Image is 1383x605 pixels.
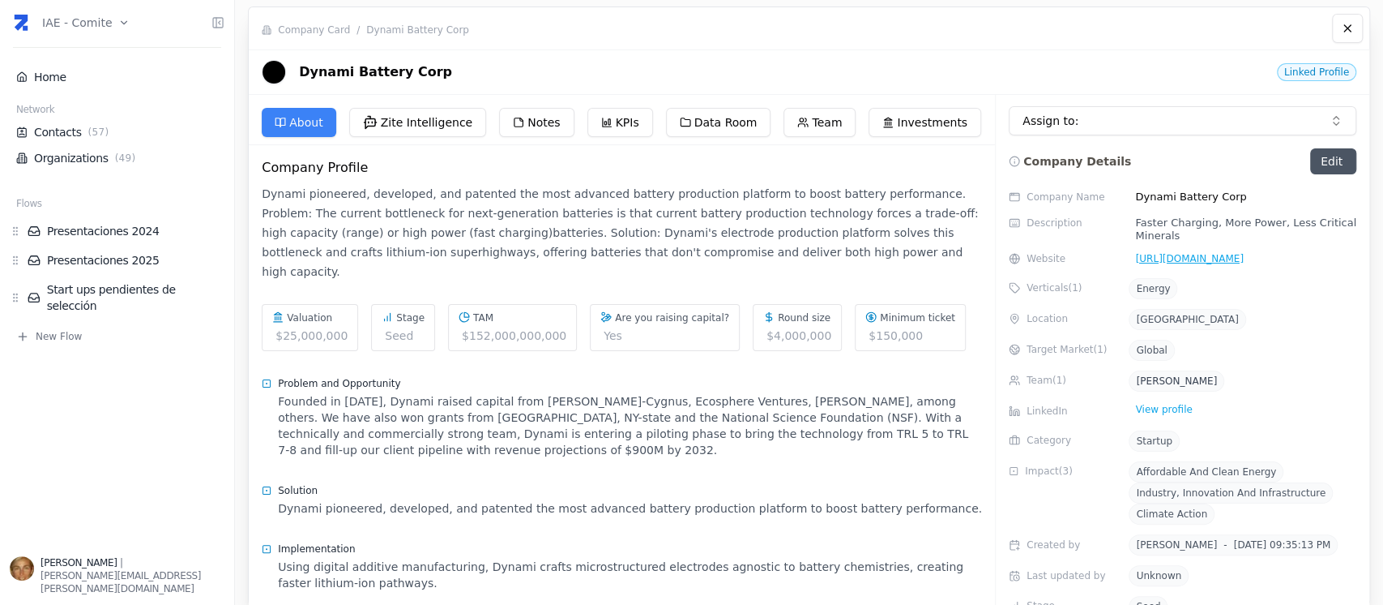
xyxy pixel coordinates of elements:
[1009,187,1122,207] div: Company Name
[278,559,982,591] div: Using digital additive manufacturing, Dynami crafts microstructured electrodes agnostic to batter...
[262,60,286,84] img: Logo
[262,60,992,84] div: Dynami Battery Corp
[600,311,729,324] div: Are you raising capital?
[349,108,487,137] button: Zite Intelligence
[10,252,224,268] div: Presentaciones 2025
[42,5,130,41] button: IAE - Comite
[1009,401,1122,418] div: LinkedIn
[1136,345,1167,356] span: Global
[1129,401,1198,418] div: View profile
[272,324,348,344] div: $25,000,000
[366,24,469,36] a: Dynami Battery Corp
[112,152,139,165] span: ( 49 )
[1009,371,1122,387] div: Team ( 1 )
[1310,148,1356,174] a: Edit
[1009,538,1122,551] div: Created by
[10,103,224,119] div: Network
[1129,409,1198,420] a: View profile
[1136,570,1181,581] span: Unknown
[1277,63,1356,81] span: Linked Profile
[356,24,360,36] span: /
[1129,187,1356,207] div: Dynami Battery Corp
[278,500,982,517] div: Dynami pioneered, developed, and patented the most advanced battery production platform to boost ...
[41,556,224,569] div: |
[1022,113,1078,129] p: Assign to:
[1129,252,1243,265] a: [URL][DOMAIN_NAME]
[1136,436,1172,447] span: Startup
[278,393,982,458] div: Founded in [DATE], Dynami raised capital from [PERSON_NAME]-Cygnus, Ecosphere Ventures, [PERSON_N...
[459,324,566,344] div: $152,000,000,000
[16,150,218,166] a: Organizations(49)
[1129,217,1356,242] div: Faster Charging, More Power, Less Critical Minerals
[1233,539,1330,551] span: [DATE] 09:35:13 PM
[382,311,425,324] div: Stage
[41,569,224,595] div: [PERSON_NAME][EMAIL_ADDRESS][PERSON_NAME][DOMAIN_NAME]
[10,223,224,239] div: Presentaciones 2024
[1009,278,1122,294] div: Verticals ( 1 )
[41,557,117,569] span: [PERSON_NAME]
[865,324,955,344] div: $150,000
[1009,431,1122,447] div: Category
[262,158,982,178] div: Company Profile
[16,69,218,85] a: Home
[1009,569,1122,582] div: Last updated by
[1009,148,1131,174] div: Company Details
[763,324,831,344] div: $4,000,000
[1136,466,1276,478] span: Affordable and Clean Energy
[666,108,771,137] button: Data Room
[1009,252,1122,265] div: Website
[1217,539,1233,551] span: -
[1136,375,1217,388] div: [PERSON_NAME]
[1009,217,1122,230] div: Description
[1009,340,1122,356] div: Target Market ( 1 )
[783,108,856,137] button: Team
[1129,375,1224,387] a: [PERSON_NAME]
[1136,314,1238,325] span: [GEOGRAPHIC_DATA]
[1136,487,1325,499] span: Industry, Innovation and Infrastructure
[600,324,729,344] div: Yes
[1009,461,1122,478] div: Impact ( 3 )
[1136,508,1207,520] span: Climate Action
[1136,283,1170,294] span: Energy
[10,330,224,343] button: New Flow
[28,252,224,268] a: Presentaciones 2025
[763,311,831,324] div: Round size
[262,377,982,393] div: Problem and Opportunity
[459,311,566,324] div: TAM
[587,108,653,137] button: KPIs
[16,124,218,140] a: Contacts(57)
[16,197,42,210] span: Flows
[499,108,574,137] button: Notes
[262,178,982,288] div: Dynami pioneered, developed, and patented the most advanced battery production platform to boost ...
[869,108,981,137] button: Investments
[262,108,335,137] button: About
[262,543,982,559] div: Implementation
[28,223,224,239] a: Presentaciones 2024
[278,24,350,36] span: Company Card
[28,281,224,314] a: Start ups pendientes de selección
[10,281,224,314] div: Start ups pendientes de selección
[865,311,955,324] div: Minimum ticket
[85,126,113,139] span: ( 57 )
[272,311,348,324] div: Valuation
[262,484,982,500] div: Solution
[382,324,425,344] div: Seed
[1009,309,1122,325] div: Location
[1136,539,1217,551] span: [PERSON_NAME]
